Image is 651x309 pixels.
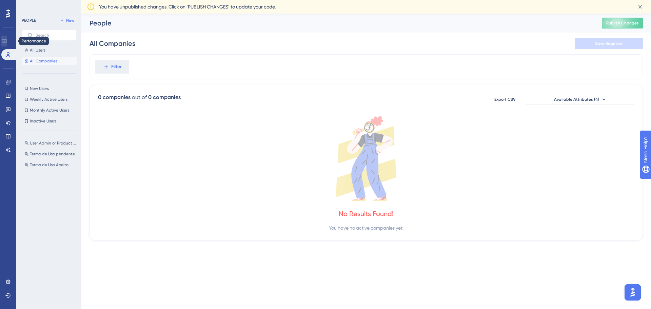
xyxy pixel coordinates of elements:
div: PEOPLE [22,18,36,23]
iframe: UserGuiding AI Assistant Launcher [623,282,643,303]
span: Monthly Active Users [30,108,69,113]
span: Termo de Uso Aceito [30,162,68,168]
button: All Companies [22,57,77,65]
button: Termo de Uso Aceito [22,161,81,169]
div: No Results Found! [339,209,394,218]
span: You have unpublished changes. Click on ‘PUBLISH CHANGES’ to update your code. [99,3,276,11]
button: Weekly Active Users [22,95,77,103]
button: Filter [95,60,129,74]
span: New Users [30,86,49,91]
span: New [66,18,74,23]
button: All Users [22,46,77,54]
span: User Admin or Product Admin [30,140,78,146]
span: Termo de Uso pendente [30,151,75,157]
span: All Users [30,47,45,53]
div: 0 companies [98,93,131,101]
button: Export CSV [488,94,522,105]
button: Publish Changes [602,18,643,28]
span: Save Segment [595,41,623,46]
span: Weekly Active Users [30,97,67,102]
button: Termo de Uso pendente [22,150,81,158]
span: Filter [111,63,122,71]
button: Available Attributes (4) [526,94,634,105]
button: Monthly Active Users [22,106,77,114]
button: Inactive Users [22,117,77,125]
span: Export CSV [494,97,516,102]
span: All Companies [30,58,57,64]
div: People [90,18,585,28]
input: Search [36,33,71,38]
button: User Admin or Product Admin [22,139,81,147]
button: New Users [22,84,77,93]
div: 0 companies [148,93,181,101]
span: Need Help? [16,2,42,10]
div: All Companies [90,39,135,48]
span: Publish Changes [606,20,639,26]
div: out of [132,93,147,101]
button: Save Segment [575,38,643,49]
span: Available Attributes (4) [554,97,599,102]
span: Inactive Users [30,118,56,124]
button: New [58,16,77,24]
div: You have no active companies yet. [329,224,403,232]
